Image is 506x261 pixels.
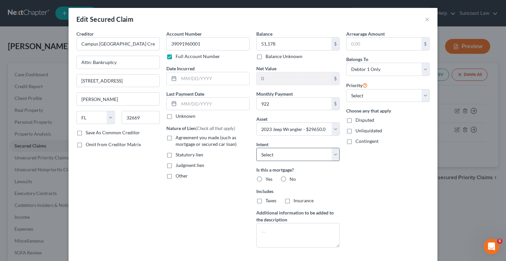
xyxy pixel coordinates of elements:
[176,135,237,147] span: Agreement you made (such as mortgage or secured car loan)
[166,37,250,50] input: --
[256,188,340,195] label: Includes
[425,15,430,23] button: ×
[346,81,368,89] label: Priority
[331,98,339,110] div: $
[257,98,331,110] input: 0.00
[179,98,249,110] input: MM/DD/YYYY
[256,65,276,72] label: Net Value
[76,37,160,50] input: Search creditor by name...
[176,162,204,168] span: Judgment lien
[266,176,272,182] span: Yes
[484,239,499,254] iframe: Intercom live chat
[256,141,268,148] label: Intent
[294,198,314,203] span: Insurance
[77,75,159,87] input: Apt, Suite, etc...
[497,239,502,244] span: 5
[257,72,331,85] input: 0.00
[256,116,267,122] span: Asset
[355,117,374,123] span: Disputed
[421,38,429,50] div: $
[346,30,385,37] label: Arrearage Amount
[77,93,159,105] input: Enter city...
[166,30,202,37] label: Account Number
[166,65,195,72] label: Date Incurred
[77,56,159,69] input: Enter address...
[86,129,140,136] label: Save As Common Creditor
[355,138,379,144] span: Contingent
[166,125,235,132] label: Nature of Lien
[331,38,339,50] div: $
[86,142,141,147] span: Omit from Creditor Matrix
[179,72,249,85] input: MM/DD/YYYY
[122,111,160,124] input: Enter zip...
[331,72,339,85] div: $
[196,125,235,131] span: (Check all that apply)
[76,15,133,24] div: Edit Secured Claim
[166,90,204,97] label: Last Payment Date
[76,31,94,37] span: Creditor
[346,107,430,114] label: Choose any that apply
[256,209,340,223] label: Additional information to be added to the description
[266,198,276,203] span: Taxes
[290,176,296,182] span: No
[256,90,293,97] label: Monthly Payment
[257,38,331,50] input: 0.00
[355,128,382,133] span: Unliquidated
[347,38,421,50] input: 0.00
[176,53,220,60] label: Full Account Number
[176,152,203,157] span: Statutory lien
[176,173,188,179] span: Other
[256,166,340,173] label: Is this a mortgage?
[176,113,195,119] label: Unknown
[256,30,272,37] label: Balance
[266,53,302,60] label: Balance Unknown
[346,56,368,62] span: Belongs To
